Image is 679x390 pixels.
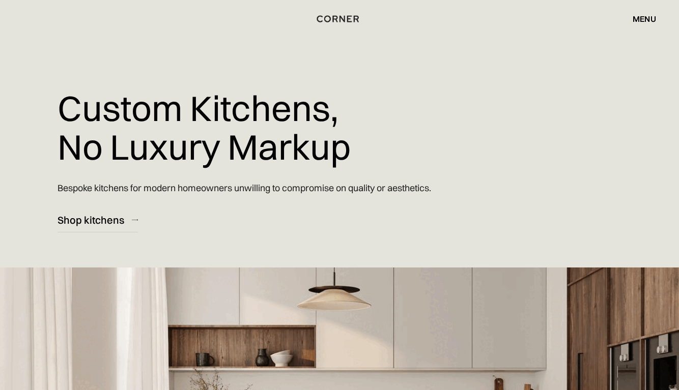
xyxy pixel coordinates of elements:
div: menu [623,10,656,27]
div: menu [633,15,656,23]
h1: Custom Kitchens, No Luxury Markup [58,81,351,173]
a: home [310,12,369,25]
p: Bespoke kitchens for modern homeowners unwilling to compromise on quality or aesthetics. [58,173,431,202]
div: Shop kitchens [58,213,124,227]
a: Shop kitchens [58,207,138,232]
